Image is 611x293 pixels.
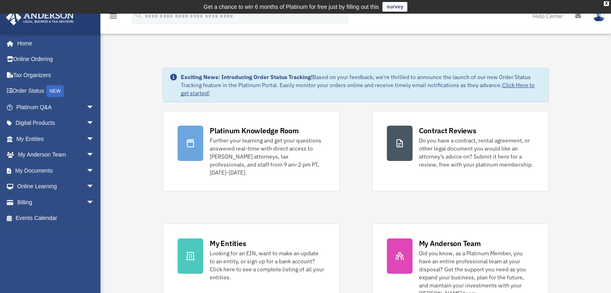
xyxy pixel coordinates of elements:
a: My Entitiesarrow_drop_down [6,131,106,147]
div: Platinum Knowledge Room [210,126,299,136]
div: Contract Reviews [419,126,476,136]
a: Platinum Q&Aarrow_drop_down [6,99,106,115]
div: NEW [46,85,64,97]
div: close [604,1,609,6]
i: menu [108,11,118,21]
a: Contract Reviews Do you have a contract, rental agreement, or other legal document you would like... [372,111,549,191]
a: survey [382,2,407,12]
span: arrow_drop_down [86,147,102,163]
img: User Pic [593,10,605,22]
div: Based on your feedback, we're thrilled to announce the launch of our new Order Status Tracking fe... [181,73,542,97]
a: Digital Productsarrow_drop_down [6,115,106,131]
span: arrow_drop_down [86,179,102,195]
a: Order StatusNEW [6,83,106,100]
span: arrow_drop_down [86,131,102,147]
a: Online Ordering [6,51,106,67]
a: My Documentsarrow_drop_down [6,163,106,179]
img: Anderson Advisors Platinum Portal [4,10,76,25]
a: Platinum Knowledge Room Further your learning and get your questions answered real-time with dire... [163,111,339,191]
div: Do you have a contract, rental agreement, or other legal document you would like an attorney's ad... [419,136,534,169]
div: My Entities [210,238,246,248]
a: Home [6,35,102,51]
span: arrow_drop_down [86,115,102,132]
i: search [134,11,143,20]
a: Tax Organizers [6,67,106,83]
a: menu [108,14,118,21]
div: Further your learning and get your questions answered real-time with direct access to [PERSON_NAM... [210,136,325,177]
a: Click Here to get started! [181,81,535,97]
a: Billingarrow_drop_down [6,194,106,210]
span: arrow_drop_down [86,163,102,179]
a: My Anderson Teamarrow_drop_down [6,147,106,163]
div: Get a chance to win 6 months of Platinum for free just by filling out this [204,2,379,12]
a: Events Calendar [6,210,106,226]
span: arrow_drop_down [86,194,102,211]
div: Looking for an EIN, want to make an update to an entity, or sign up for a bank account? Click her... [210,249,325,281]
span: arrow_drop_down [86,99,102,116]
strong: Exciting News: Introducing Order Status Tracking! [181,73,313,81]
a: Online Learningarrow_drop_down [6,179,106,195]
div: My Anderson Team [419,238,481,248]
